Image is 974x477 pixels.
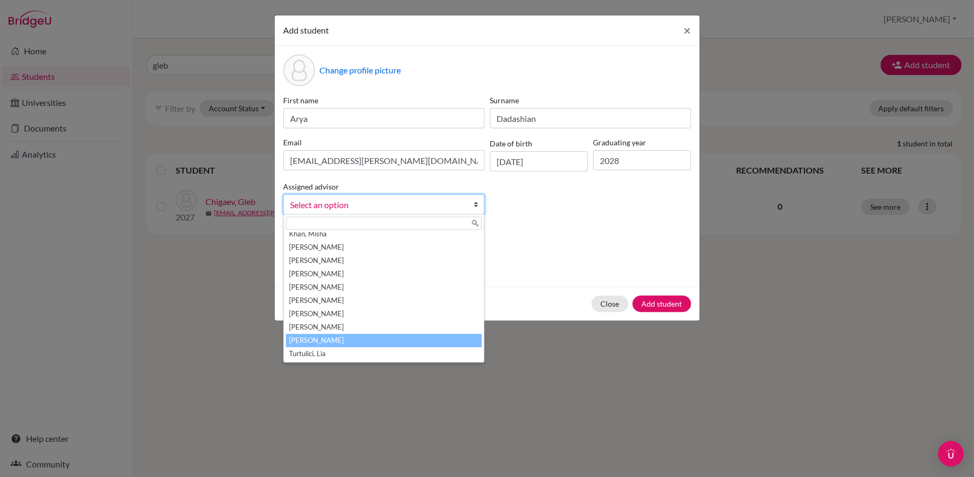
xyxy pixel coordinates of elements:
button: Close [591,295,628,312]
label: Email [283,137,484,148]
button: Close [675,15,699,45]
span: Add student [283,25,329,35]
li: [PERSON_NAME] [286,254,482,267]
label: Surname [490,95,691,106]
li: [PERSON_NAME] [286,334,482,347]
input: dd/mm/yyyy [490,151,588,171]
li: [PERSON_NAME] [286,241,482,254]
label: Graduating year [593,137,691,148]
li: [PERSON_NAME] [286,307,482,320]
label: Date of birth [490,138,532,149]
div: Profile picture [283,54,315,86]
li: [PERSON_NAME] [286,294,482,307]
div: Open Intercom Messenger [938,441,963,466]
p: Parents [283,232,691,244]
li: Turtulici, Lia [286,347,482,360]
span: × [683,22,691,38]
li: Khan, Misha [286,227,482,241]
label: Assigned advisor [283,181,339,192]
li: [PERSON_NAME] [286,320,482,334]
li: [PERSON_NAME] [286,267,482,281]
label: First name [283,95,484,106]
span: Select an option [290,198,464,212]
li: [PERSON_NAME] [286,281,482,294]
button: Add student [632,295,691,312]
